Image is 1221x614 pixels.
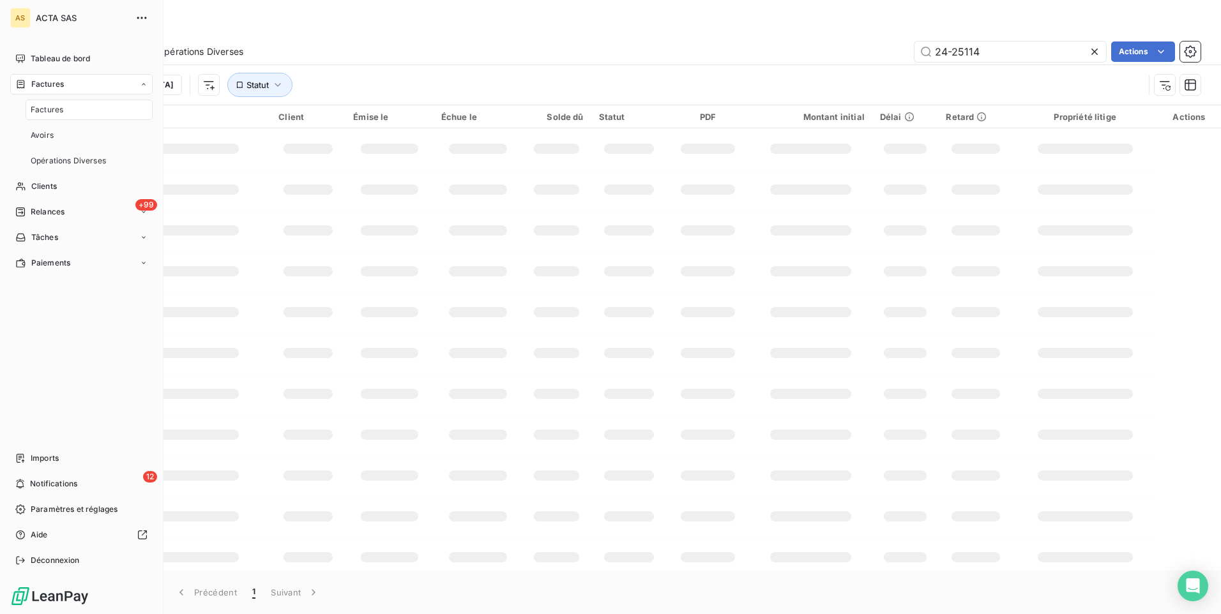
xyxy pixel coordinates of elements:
[227,73,292,97] button: Statut
[245,579,263,606] button: 1
[31,555,80,566] span: Déconnexion
[10,8,31,28] div: AS
[10,586,89,606] img: Logo LeanPay
[252,586,255,599] span: 1
[1178,571,1208,601] div: Open Intercom Messenger
[157,45,243,58] span: Opérations Diverses
[1020,112,1149,122] div: Propriété litige
[529,112,583,122] div: Solde dû
[757,112,865,122] div: Montant initial
[674,112,742,122] div: PDF
[441,112,515,122] div: Échue le
[31,155,106,167] span: Opérations Diverses
[31,529,48,541] span: Aide
[31,504,118,515] span: Paramètres et réglages
[278,112,338,122] div: Client
[353,112,425,122] div: Émise le
[31,104,63,116] span: Factures
[143,471,157,483] span: 12
[167,579,245,606] button: Précédent
[135,199,157,211] span: +99
[31,453,59,464] span: Imports
[246,80,269,90] span: Statut
[946,112,1005,122] div: Retard
[31,53,90,64] span: Tableau de bord
[31,232,58,243] span: Tâches
[914,41,1106,62] input: Rechercher
[31,257,70,269] span: Paiements
[36,13,128,23] span: ACTA SAS
[599,112,659,122] div: Statut
[31,130,54,141] span: Avoirs
[31,181,57,192] span: Clients
[30,478,77,490] span: Notifications
[10,525,153,545] a: Aide
[31,79,64,90] span: Factures
[1165,112,1213,122] div: Actions
[31,206,64,218] span: Relances
[1111,41,1175,62] button: Actions
[263,579,328,606] button: Suivant
[880,112,931,122] div: Délai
